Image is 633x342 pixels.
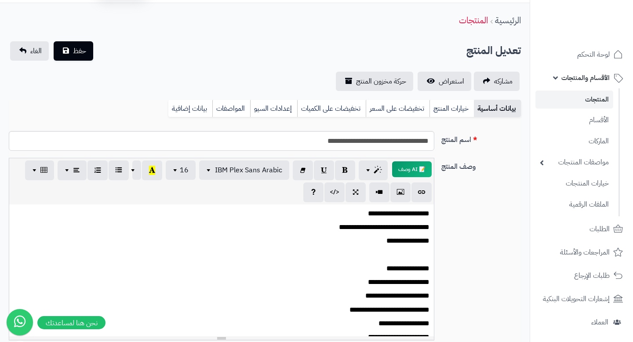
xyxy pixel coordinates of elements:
a: مشاركه [474,72,520,91]
a: تخفيضات على السعر [366,100,429,117]
span: إشعارات التحويلات البنكية [543,293,610,305]
a: مواصفات المنتجات [535,153,613,172]
span: IBM Plex Sans Arabic [215,165,282,175]
button: IBM Plex Sans Arabic [199,160,289,180]
a: الماركات [535,132,613,151]
button: 📝 AI وصف [392,161,432,177]
span: المراجعات والأسئلة [560,246,610,258]
a: لوحة التحكم [535,44,628,65]
a: إعدادات السيو [250,100,297,117]
a: حركة مخزون المنتج [336,72,413,91]
a: خيارات المنتج [429,100,474,117]
a: المواصفات [212,100,250,117]
span: حركة مخزون المنتج [356,76,406,87]
span: العملاء [591,316,608,328]
a: المراجعات والأسئلة [535,242,628,263]
a: الطلبات [535,218,628,240]
span: الطلبات [589,223,610,235]
a: الرئيسية [495,14,521,27]
button: 16 [166,160,196,180]
span: الغاء [30,46,42,56]
span: استعراض [439,76,464,87]
a: استعراض [418,72,471,91]
label: اسم المنتج [438,131,524,145]
a: المنتجات [535,91,613,109]
a: الملفات الرقمية [535,195,613,214]
span: 16 [180,165,189,175]
a: بيانات إضافية [168,100,212,117]
a: طلبات الإرجاع [535,265,628,286]
a: المنتجات [459,14,488,27]
a: خيارات المنتجات [535,174,613,193]
button: حفظ [54,41,93,61]
h2: تعديل المنتج [466,42,521,60]
a: إشعارات التحويلات البنكية [535,288,628,309]
a: تخفيضات على الكميات [297,100,366,117]
span: لوحة التحكم [577,48,610,61]
span: الأقسام والمنتجات [561,72,610,84]
span: حفظ [73,46,86,56]
a: الغاء [10,41,49,61]
a: العملاء [535,312,628,333]
label: وصف المنتج [438,158,524,172]
a: الأقسام [535,111,613,130]
a: بيانات أساسية [474,100,521,117]
span: مشاركه [494,76,513,87]
span: طلبات الإرجاع [574,269,610,282]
